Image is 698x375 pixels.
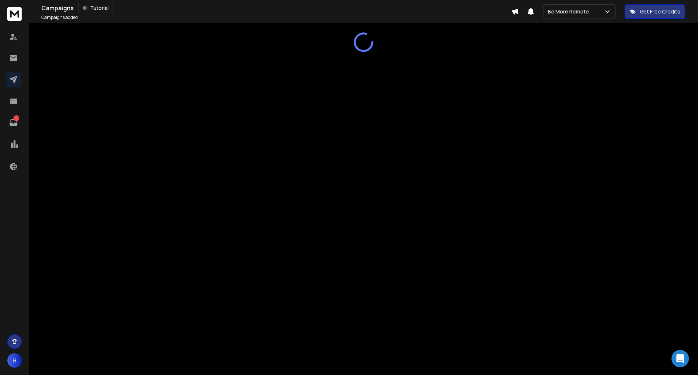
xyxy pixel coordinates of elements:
[671,350,689,367] div: Open Intercom Messenger
[625,4,685,19] button: Get Free Credits
[78,3,113,13] button: Tutorial
[41,15,78,20] p: Campaigns added
[640,8,680,15] p: Get Free Credits
[41,3,511,13] div: Campaigns
[7,353,22,368] button: H
[13,115,19,121] p: 1
[548,8,592,15] p: Be More Remote
[6,115,21,130] a: 1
